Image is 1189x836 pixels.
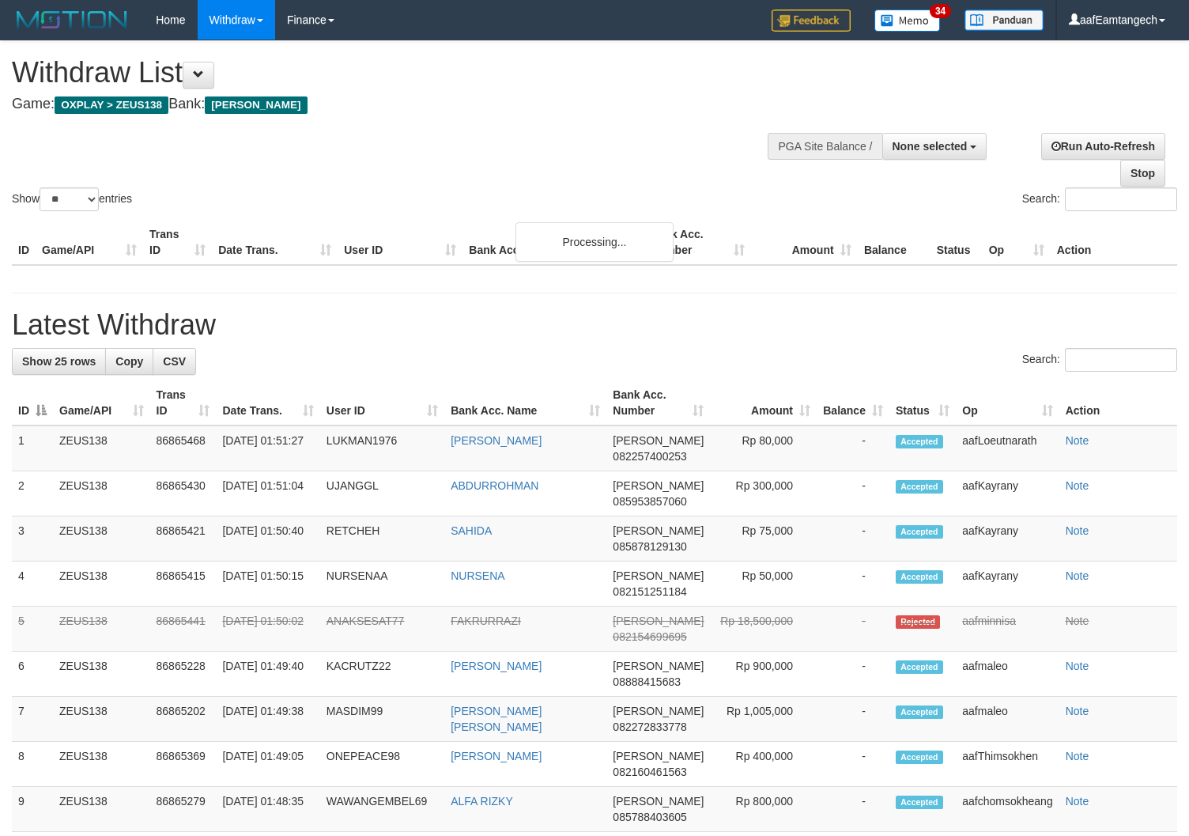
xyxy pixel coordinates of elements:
[710,697,817,742] td: Rp 1,005,000
[930,220,983,265] th: Status
[53,697,150,742] td: ZEUS138
[451,479,538,492] a: ABDURROHMAN
[515,222,674,262] div: Processing...
[150,607,217,652] td: 86865441
[12,697,53,742] td: 7
[817,516,889,562] td: -
[613,585,686,598] span: Copy 082151251184 to clipboard
[1066,615,1089,627] a: Note
[613,721,686,733] span: Copy 082272833778 to clipboard
[613,450,686,463] span: Copy 082257400253 to clipboard
[1120,160,1165,187] a: Stop
[216,562,319,607] td: [DATE] 01:50:15
[889,380,956,426] th: Status: activate to sort column ascending
[12,652,53,697] td: 6
[451,750,542,762] a: [PERSON_NAME]
[12,187,132,211] label: Show entries
[710,607,817,652] td: Rp 18,500,000
[896,796,943,809] span: Accepted
[817,426,889,471] td: -
[1041,133,1165,160] a: Run Auto-Refresh
[1065,187,1177,211] input: Search:
[320,562,444,607] td: NURSENAA
[644,220,750,265] th: Bank Acc. Number
[12,607,53,652] td: 5
[772,9,851,32] img: Feedback.jpg
[893,140,968,153] span: None selected
[163,355,186,368] span: CSV
[53,426,150,471] td: ZEUS138
[451,434,542,447] a: [PERSON_NAME]
[956,516,1059,562] td: aafKayrany
[12,787,53,832] td: 9
[930,4,951,18] span: 34
[338,220,462,265] th: User ID
[896,615,940,629] span: Rejected
[150,652,217,697] td: 86865228
[150,697,217,742] td: 86865202
[216,697,319,742] td: [DATE] 01:49:38
[768,133,881,160] div: PGA Site Balance /
[710,516,817,562] td: Rp 75,000
[12,57,777,89] h1: Withdraw List
[710,787,817,832] td: Rp 800,000
[205,96,307,114] span: [PERSON_NAME]
[1066,569,1089,582] a: Note
[216,471,319,516] td: [DATE] 01:51:04
[896,660,943,674] span: Accepted
[53,471,150,516] td: ZEUS138
[964,9,1044,31] img: panduan.png
[105,348,153,375] a: Copy
[1066,434,1089,447] a: Note
[983,220,1051,265] th: Op
[613,795,704,808] span: [PERSON_NAME]
[12,426,53,471] td: 1
[817,697,889,742] td: -
[451,660,542,672] a: [PERSON_NAME]
[817,742,889,787] td: -
[53,380,150,426] th: Game/API: activate to sort column ascending
[53,516,150,562] td: ZEUS138
[216,516,319,562] td: [DATE] 01:50:40
[12,309,1177,341] h1: Latest Withdraw
[1066,750,1089,762] a: Note
[320,652,444,697] td: KACRUTZ22
[150,471,217,516] td: 86865430
[451,569,504,582] a: NURSENA
[53,652,150,697] td: ZEUS138
[216,787,319,832] td: [DATE] 01:48:35
[451,615,521,627] a: FAKRURRAZI
[613,705,704,717] span: [PERSON_NAME]
[320,787,444,832] td: WAWANGEMBEL69
[606,380,710,426] th: Bank Acc. Number: activate to sort column ascending
[956,426,1059,471] td: aafLoeutnarath
[53,787,150,832] td: ZEUS138
[1066,479,1089,492] a: Note
[613,479,704,492] span: [PERSON_NAME]
[444,380,606,426] th: Bank Acc. Name: activate to sort column ascending
[150,787,217,832] td: 86865279
[150,562,217,607] td: 86865415
[956,562,1059,607] td: aafKayrany
[462,220,644,265] th: Bank Acc. Name
[956,471,1059,516] td: aafKayrany
[1051,220,1177,265] th: Action
[817,562,889,607] td: -
[1066,795,1089,808] a: Note
[874,9,941,32] img: Button%20Memo.svg
[882,133,987,160] button: None selected
[613,750,704,762] span: [PERSON_NAME]
[12,380,53,426] th: ID: activate to sort column descending
[216,426,319,471] td: [DATE] 01:51:27
[896,705,943,719] span: Accepted
[956,697,1059,742] td: aafmaleo
[710,652,817,697] td: Rp 900,000
[216,380,319,426] th: Date Trans.: activate to sort column ascending
[896,570,943,584] span: Accepted
[817,607,889,652] td: -
[710,426,817,471] td: Rp 80,000
[1066,705,1089,717] a: Note
[613,675,681,688] span: Copy 08888415683 to clipboard
[451,795,513,808] a: ALFA RIZKY
[956,607,1059,652] td: aafminnisa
